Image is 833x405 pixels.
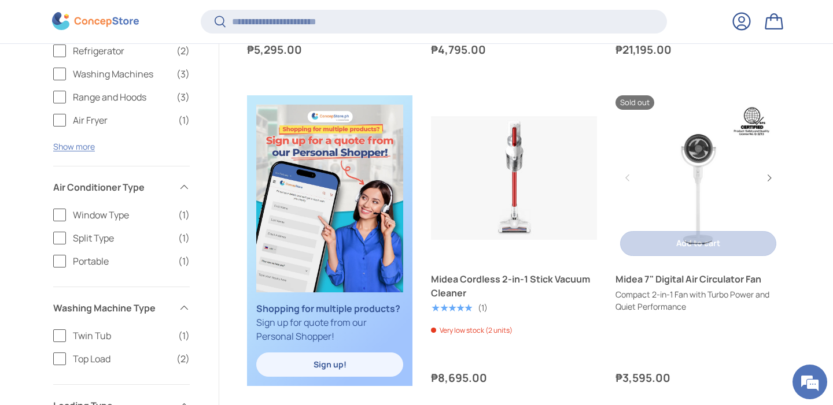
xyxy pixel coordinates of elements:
[6,277,220,317] textarea: Type your message and hit 'Enter'
[178,113,190,127] span: (1)
[431,95,596,261] a: Midea Cordless 2-in-1 Stick Vacuum Cleaner
[67,126,160,243] span: We're online!
[190,6,218,34] div: Minimize live chat window
[53,287,190,329] summary: Washing Machine Type
[176,44,190,58] span: (2)
[178,231,190,245] span: (1)
[620,231,776,256] button: Add to cart
[431,272,596,300] a: Midea Cordless 2-in-1 Stick Vacuum Cleaner
[53,180,171,194] span: Air Conditioner Type
[53,301,171,315] span: Washing Machine Type
[73,352,169,366] span: Top Load
[73,254,171,268] span: Portable
[53,141,95,152] button: Show more
[73,90,169,104] span: Range and Hoods
[256,352,403,377] a: Sign up!
[178,329,190,343] span: (1)
[256,302,403,343] p: Sign up for quote from our Personal Shopper!
[176,67,190,81] span: (3)
[53,166,190,208] summary: Air Conditioner Type
[615,95,654,110] span: Sold out
[256,302,400,315] strong: Shopping for multiple products?
[178,254,190,268] span: (1)
[73,231,171,245] span: Split Type
[176,352,190,366] span: (2)
[178,208,190,222] span: (1)
[73,67,169,81] span: Washing Machines
[73,113,171,127] span: Air Fryer
[615,95,781,261] a: Midea 7" Digital Air Circulator Fan
[176,90,190,104] span: (3)
[615,272,781,286] a: Midea 7" Digital Air Circulator Fan
[73,44,169,58] span: Refrigerator
[73,208,171,222] span: Window Type
[73,329,171,343] span: Twin Tub
[52,13,139,31] img: ConcepStore
[60,65,194,80] div: Chat with us now
[676,237,720,248] span: Add to cart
